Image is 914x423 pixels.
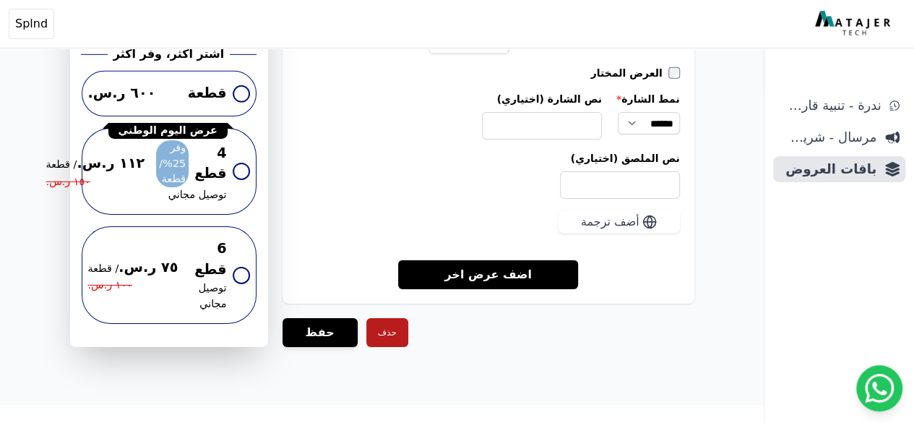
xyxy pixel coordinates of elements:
[46,158,77,170] bdi: / قطعة
[168,187,227,203] span: توصيل مجاني
[779,127,876,148] span: مرسال - شريط دعاية
[189,281,226,312] span: توصيل مجاني
[88,257,178,278] span: ٧٥ ر.س.
[113,46,224,63] h2: اشتر اكثر، وفر اكثر
[616,92,680,106] label: نمط الشارة
[482,92,602,106] label: نص الشارة (اختياري)
[779,159,876,179] span: باقات العروض
[189,239,226,281] span: 6 قطع
[581,213,639,231] span: أضف ترجمة
[9,9,54,39] button: Splnd
[46,174,90,190] span: ١٥٠ ر.س.
[297,151,680,166] label: نص الملصق (اختياري)
[15,15,48,33] span: Splnd
[398,260,578,289] a: اضف عرض اخر
[88,278,132,294] span: ١٠٠ ر.س.
[558,210,680,234] button: أضف ترجمة
[88,83,156,104] span: ٦٠٠ ر.س.
[283,318,358,347] button: حفظ
[366,318,408,347] button: حذف
[108,123,228,139] div: عرض اليوم الوطني
[779,95,881,116] span: ندرة - تنبية قارب علي النفاذ
[591,66,668,80] label: العرض المختار
[815,11,894,37] img: MatajerTech Logo
[194,143,226,185] span: 4 قطع
[188,83,227,104] span: قطعة
[88,262,119,274] bdi: / قطعة
[46,153,145,174] span: ١١٢ ر.س.
[156,140,189,187] span: وفر 25%/قطعة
